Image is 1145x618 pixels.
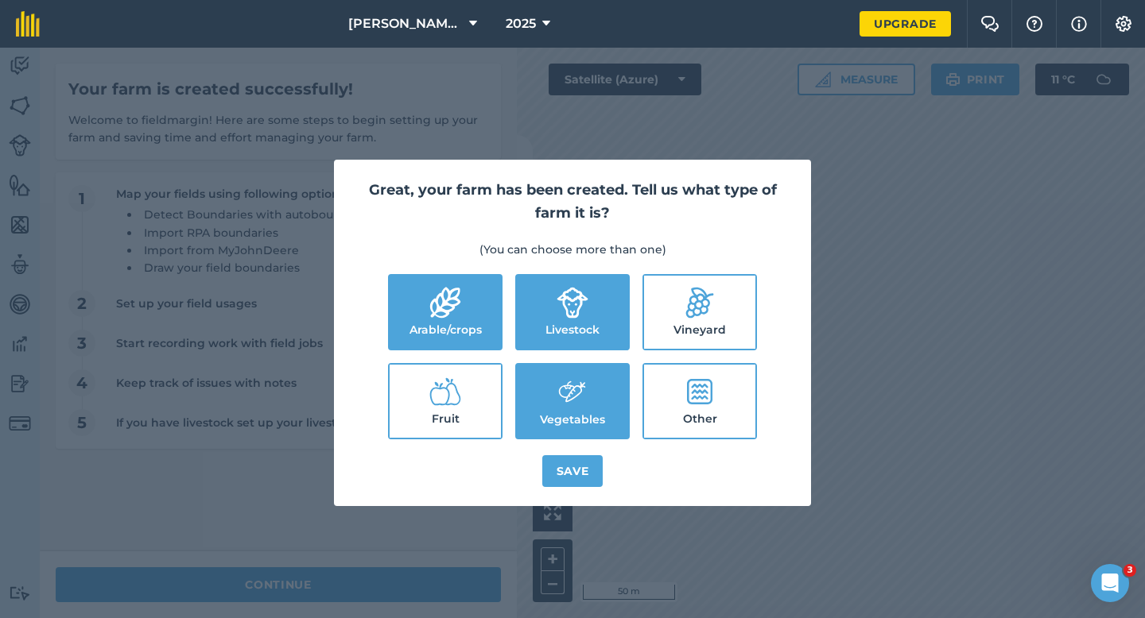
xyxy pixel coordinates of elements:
span: [PERSON_NAME] & Sons [348,14,463,33]
a: Upgrade [860,11,951,37]
img: A cog icon [1114,16,1133,32]
iframe: Intercom live chat [1091,564,1129,602]
img: fieldmargin Logo [16,11,40,37]
label: Vineyard [644,276,755,349]
span: 2025 [506,14,536,33]
label: Arable/crops [390,276,501,349]
img: A question mark icon [1025,16,1044,32]
img: svg+xml;base64,PHN2ZyB4bWxucz0iaHR0cDovL3d3dy53My5vcmcvMjAwMC9zdmciIHdpZHRoPSIxNyIgaGVpZ2h0PSIxNy... [1071,14,1087,33]
h2: Great, your farm has been created. Tell us what type of farm it is? [353,179,792,225]
label: Livestock [517,276,628,349]
p: (You can choose more than one) [353,241,792,258]
button: Save [542,455,604,487]
label: Other [644,365,755,438]
img: Two speech bubbles overlapping with the left bubble in the forefront [980,16,999,32]
label: Vegetables [517,365,628,438]
label: Fruit [390,365,501,438]
span: 3 [1124,564,1136,577]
